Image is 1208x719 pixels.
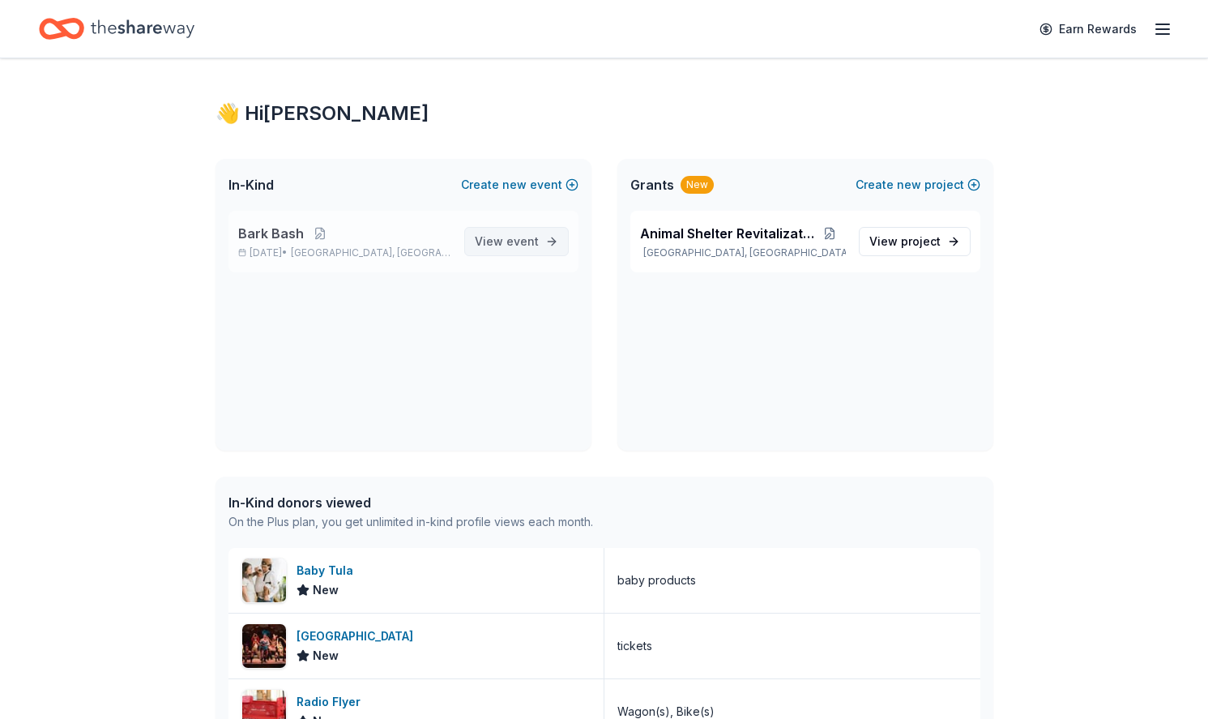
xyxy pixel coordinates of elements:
[617,636,652,656] div: tickets
[630,175,674,195] span: Grants
[859,227,971,256] a: View project
[242,624,286,668] img: Image for Porchlight Music Theatre
[640,246,846,259] p: [GEOGRAPHIC_DATA], [GEOGRAPHIC_DATA]
[681,176,714,194] div: New
[39,10,194,48] a: Home
[228,512,593,532] div: On the Plus plan, you get unlimited in-kind profile views each month.
[1030,15,1146,44] a: Earn Rewards
[617,571,696,590] div: baby products
[475,232,539,251] span: View
[869,232,941,251] span: View
[297,692,367,712] div: Radio Flyer
[313,580,339,600] span: New
[216,101,993,126] div: 👋 Hi [PERSON_NAME]
[464,227,569,256] a: View event
[461,175,578,195] button: Createnewevent
[238,246,451,259] p: [DATE] •
[228,175,274,195] span: In-Kind
[297,627,420,646] div: [GEOGRAPHIC_DATA]
[242,559,286,602] img: Image for Baby Tula
[901,234,941,248] span: project
[291,246,450,259] span: [GEOGRAPHIC_DATA], [GEOGRAPHIC_DATA]
[313,646,339,666] span: New
[228,493,593,512] div: In-Kind donors viewed
[897,175,921,195] span: new
[502,175,527,195] span: new
[640,224,815,243] span: Animal Shelter Revitalization
[238,224,304,243] span: Bark Bash
[297,561,360,580] div: Baby Tula
[856,175,980,195] button: Createnewproject
[506,234,539,248] span: event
